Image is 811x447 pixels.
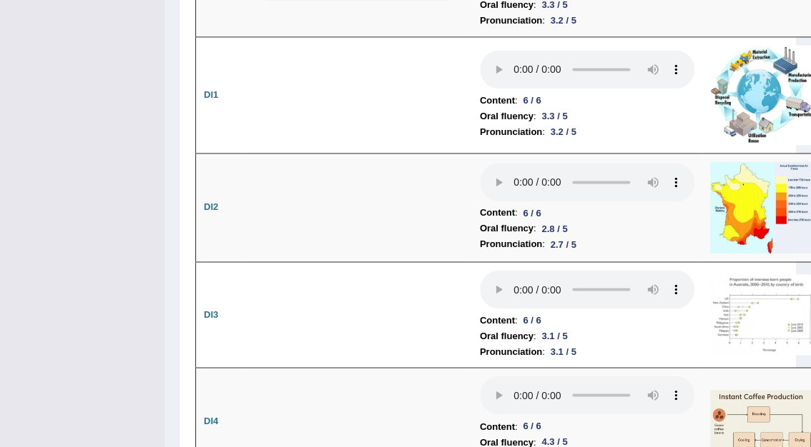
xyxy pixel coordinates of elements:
[517,313,546,328] div: 6 / 6
[480,93,515,109] b: Content
[517,206,546,221] div: 6 / 6
[545,237,582,252] div: 2.7 / 5
[480,13,694,29] li: :
[480,328,534,343] b: Oral fluency
[517,418,546,433] div: 6 / 6
[545,13,582,28] div: 3.2 / 5
[480,312,694,328] li: :
[536,109,573,124] div: 3.3 / 5
[480,328,694,343] li: :
[480,343,694,359] li: :
[480,124,542,140] b: Pronunciation
[536,328,573,343] div: 3.1 / 5
[204,201,218,212] b: DI2
[480,236,542,252] b: Pronunciation
[204,308,218,319] b: DI3
[480,109,694,124] li: :
[517,93,546,108] div: 6 / 6
[204,89,218,100] b: DI1
[480,13,542,29] b: Pronunciation
[480,312,515,328] b: Content
[480,93,694,109] li: :
[536,221,573,236] div: 2.8 / 5
[480,124,694,140] li: :
[545,344,582,359] div: 3.1 / 5
[480,205,515,221] b: Content
[480,221,694,236] li: :
[480,109,534,124] b: Oral fluency
[480,221,534,236] b: Oral fluency
[545,124,582,139] div: 3.2 / 5
[480,205,694,221] li: :
[480,343,542,359] b: Pronunciation
[480,236,694,252] li: :
[480,418,515,434] b: Content
[204,415,218,426] b: DI4
[480,418,694,434] li: :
